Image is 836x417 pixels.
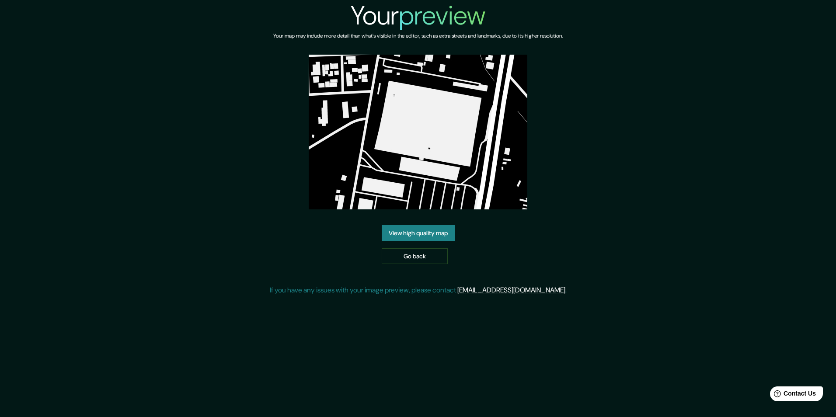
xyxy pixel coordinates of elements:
[758,383,826,407] iframe: Help widget launcher
[273,31,563,41] h6: Your map may include more detail than what's visible in the editor, such as extra streets and lan...
[382,248,448,264] a: Go back
[270,285,567,295] p: If you have any issues with your image preview, please contact .
[309,55,527,209] img: created-map-preview
[382,225,455,241] a: View high quality map
[457,285,565,295] a: [EMAIL_ADDRESS][DOMAIN_NAME]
